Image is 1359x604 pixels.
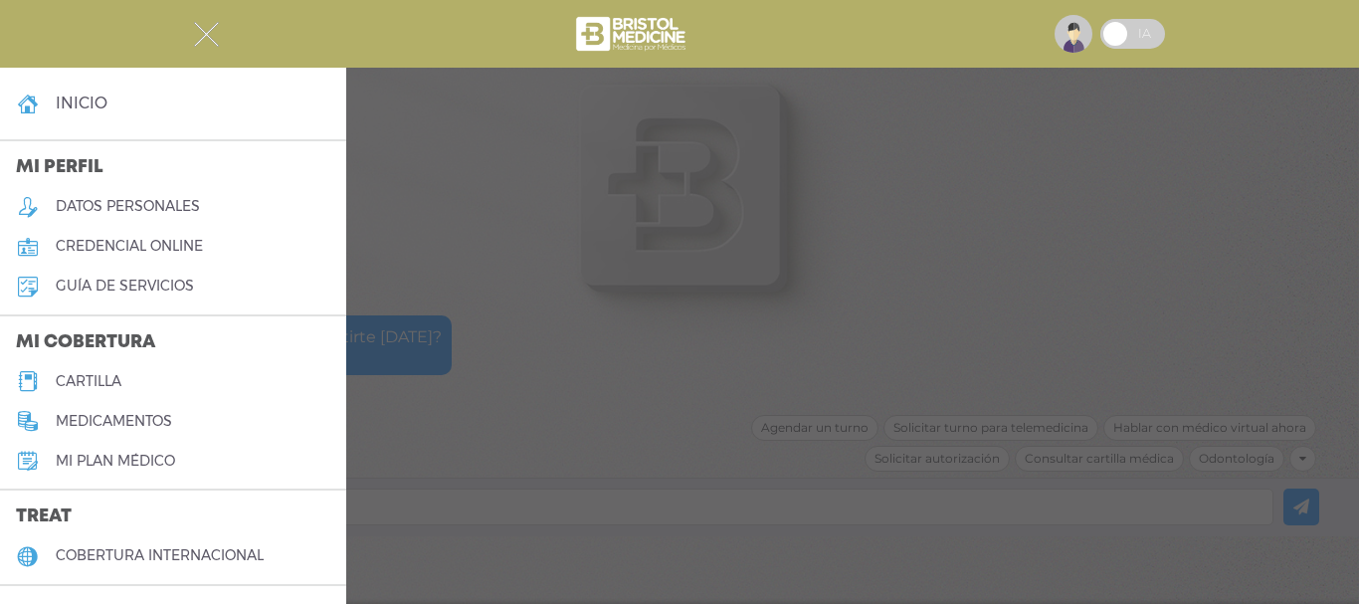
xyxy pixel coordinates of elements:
h5: Mi plan médico [56,453,175,470]
img: Cober_menu-close-white.svg [194,22,219,47]
h5: guía de servicios [56,278,194,295]
h5: cartilla [56,373,121,390]
h5: medicamentos [56,413,172,430]
h4: inicio [56,94,107,112]
h5: credencial online [56,238,203,255]
h5: cobertura internacional [56,547,264,564]
img: profile-placeholder.svg [1055,15,1092,53]
img: bristol-medicine-blanco.png [573,10,691,58]
h5: datos personales [56,198,200,215]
